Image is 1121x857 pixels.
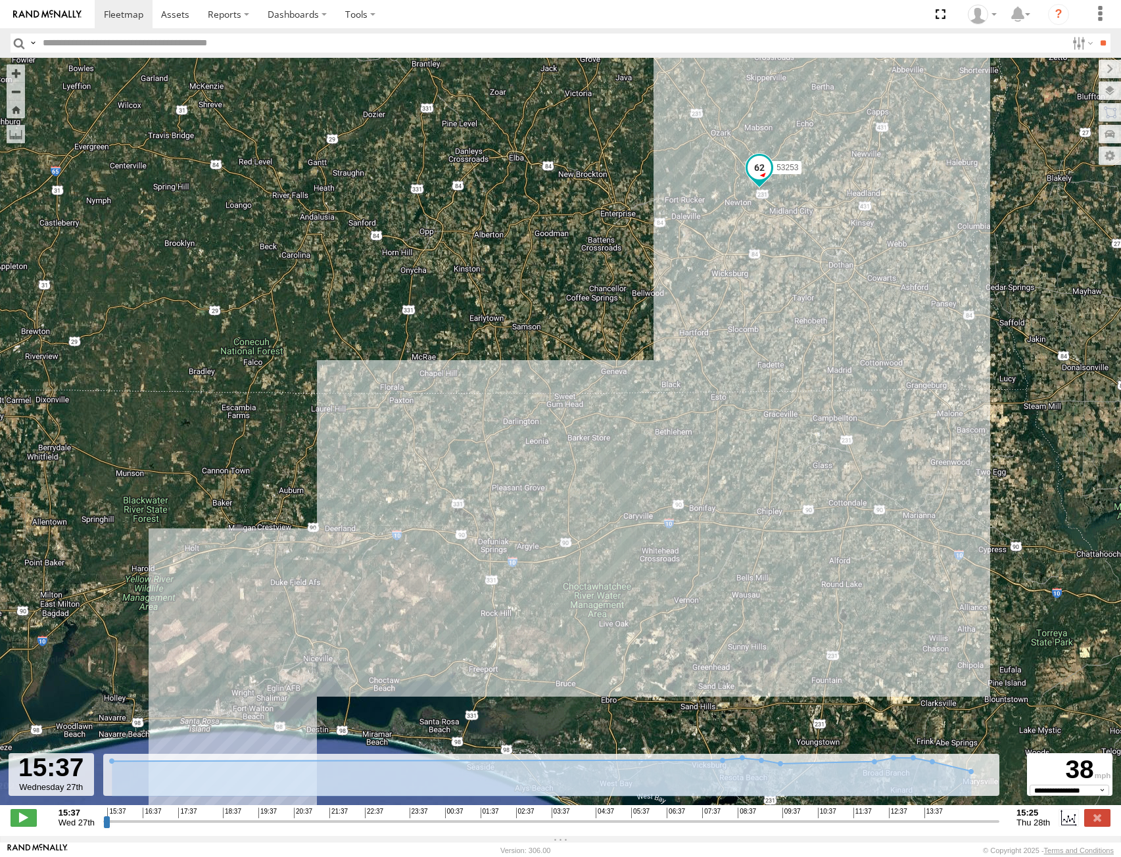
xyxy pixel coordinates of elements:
i: ? [1048,4,1069,25]
span: 19:37 [258,808,277,818]
label: Measure [7,125,25,143]
span: 00:37 [445,808,464,818]
span: 01:37 [481,808,499,818]
div: Version: 306.00 [500,846,550,854]
div: Miky Transport [963,5,1001,24]
span: 07:37 [702,808,721,818]
span: 11:37 [853,808,872,818]
span: 04:37 [596,808,614,818]
button: Zoom in [7,64,25,82]
a: Visit our Website [7,844,68,857]
span: Thu 28th Aug 2025 [1016,818,1050,827]
span: 21:37 [329,808,348,818]
div: © Copyright 2025 - [983,846,1114,854]
label: Search Query [28,34,38,53]
label: Play/Stop [11,809,37,826]
button: Zoom Home [7,101,25,118]
label: Map Settings [1099,147,1121,165]
span: 16:37 [143,808,161,818]
button: Zoom out [7,82,25,101]
span: 08:37 [738,808,756,818]
span: 53253 [776,163,798,172]
a: Terms and Conditions [1044,846,1114,854]
span: 03:37 [552,808,570,818]
label: Close [1084,809,1110,826]
span: 09:37 [782,808,801,818]
label: Search Filter Options [1067,34,1095,53]
strong: 15:25 [1016,808,1050,818]
span: 06:37 [667,808,685,818]
span: 20:37 [294,808,312,818]
span: 02:37 [516,808,535,818]
img: rand-logo.svg [13,10,82,19]
span: Wed 27th Aug 2025 [59,818,95,827]
span: 22:37 [365,808,383,818]
span: 12:37 [889,808,907,818]
span: 13:37 [924,808,943,818]
span: 17:37 [178,808,197,818]
span: 18:37 [223,808,241,818]
strong: 15:37 [59,808,95,818]
span: 15:37 [107,808,126,818]
span: 05:37 [631,808,650,818]
span: 10:37 [818,808,836,818]
div: 38 [1029,755,1110,785]
span: 23:37 [410,808,428,818]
